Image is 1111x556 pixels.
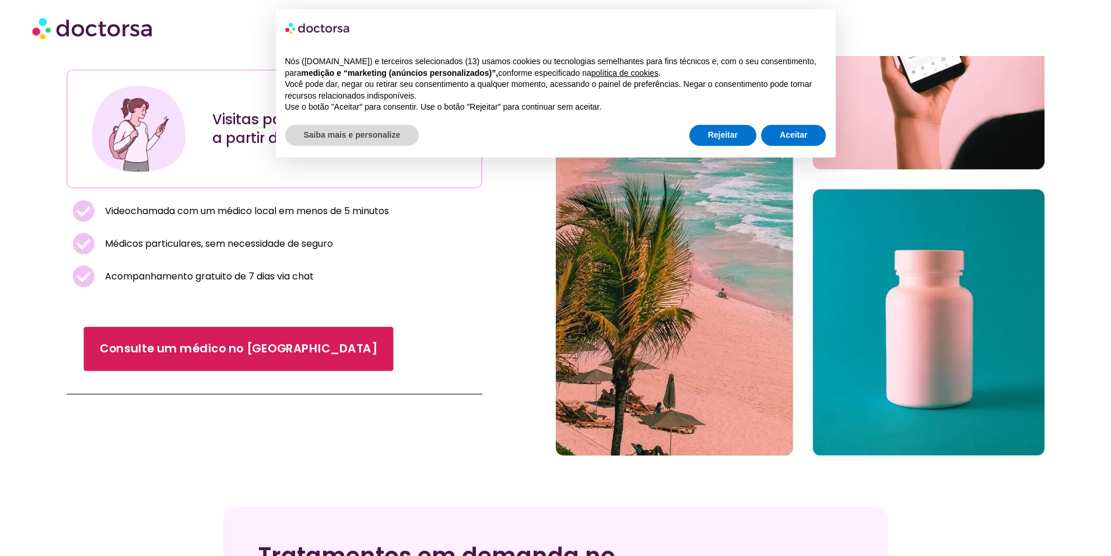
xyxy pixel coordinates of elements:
[84,327,394,371] a: Consulte um médico no [GEOGRAPHIC_DATA]
[285,19,351,37] img: logotipo
[105,270,314,283] font: Acompanhamento gratuito de 7 dias via chat
[780,130,807,139] font: Aceitar
[658,68,661,78] font: .
[212,110,331,148] font: Visitas por vídeo a partir de
[105,204,389,218] font: Videochamada com um médico local em menos de 5 minutos
[498,68,591,78] font: conforme especificado na
[285,79,812,100] font: Você pode dar, negar ou retirar seu consentimento a qualquer momento, acessando o painel de prefe...
[285,125,419,146] button: Saiba mais e personalize
[100,340,377,356] font: Consulte um médico no [GEOGRAPHIC_DATA]
[105,237,333,250] font: Médicos particulares, sem necessidade de seguro
[708,130,738,139] font: Rejeitar
[591,68,658,78] a: política de cookies
[689,125,756,146] button: Rejeitar
[285,57,816,78] font: Nós ([DOMAIN_NAME]) e terceiros selecionados (13) usamos cookies ou tecnologias semelhantes para ...
[302,68,499,78] font: medição e “marketing (anúncios personalizados)”,
[761,125,826,146] button: Aceitar
[89,79,188,179] img: Ilustração retratando uma jovem em traje casual, mexendo em seu smartphone. Ela tem uma expressão...
[304,130,401,139] font: Saiba mais e personalize
[285,102,602,111] font: Use o botão "Aceitar" para consentir. Use o botão "Rejeitar" para continuar sem aceitar.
